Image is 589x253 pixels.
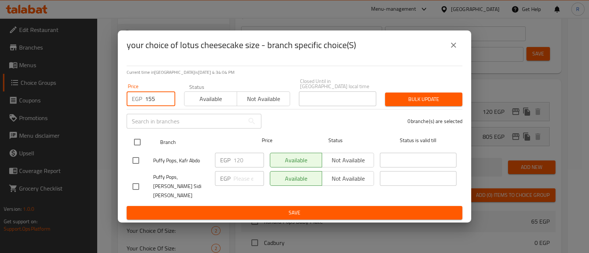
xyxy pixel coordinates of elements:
[132,94,142,103] p: EGP
[233,153,264,167] input: Please enter price
[184,91,237,106] button: Available
[127,39,356,51] h2: your choice of lotus cheesecake size - branch specific choice(S)
[243,136,292,145] span: Price
[380,136,456,145] span: Status is valid till
[187,94,234,104] span: Available
[240,94,287,104] span: Not available
[385,93,462,106] button: Bulk update
[127,69,462,76] p: Current time in [GEOGRAPHIC_DATA] is [DATE] 4:34:04 PM
[220,174,230,183] p: EGP
[127,206,462,220] button: Save
[391,95,456,104] span: Bulk update
[237,91,290,106] button: Not available
[153,156,209,165] span: Puffy Pops, Kafr Abdo
[408,118,462,125] p: 0 branche(s) are selected
[145,91,175,106] input: Please enter price
[153,173,209,200] span: Puffy Pops, [PERSON_NAME] Sidi [PERSON_NAME]
[220,156,230,165] p: EGP
[445,36,462,54] button: close
[160,138,237,147] span: Branch
[133,208,456,217] span: Save
[297,136,374,145] span: Status
[127,114,244,129] input: Search in branches
[233,171,264,186] input: Please enter price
